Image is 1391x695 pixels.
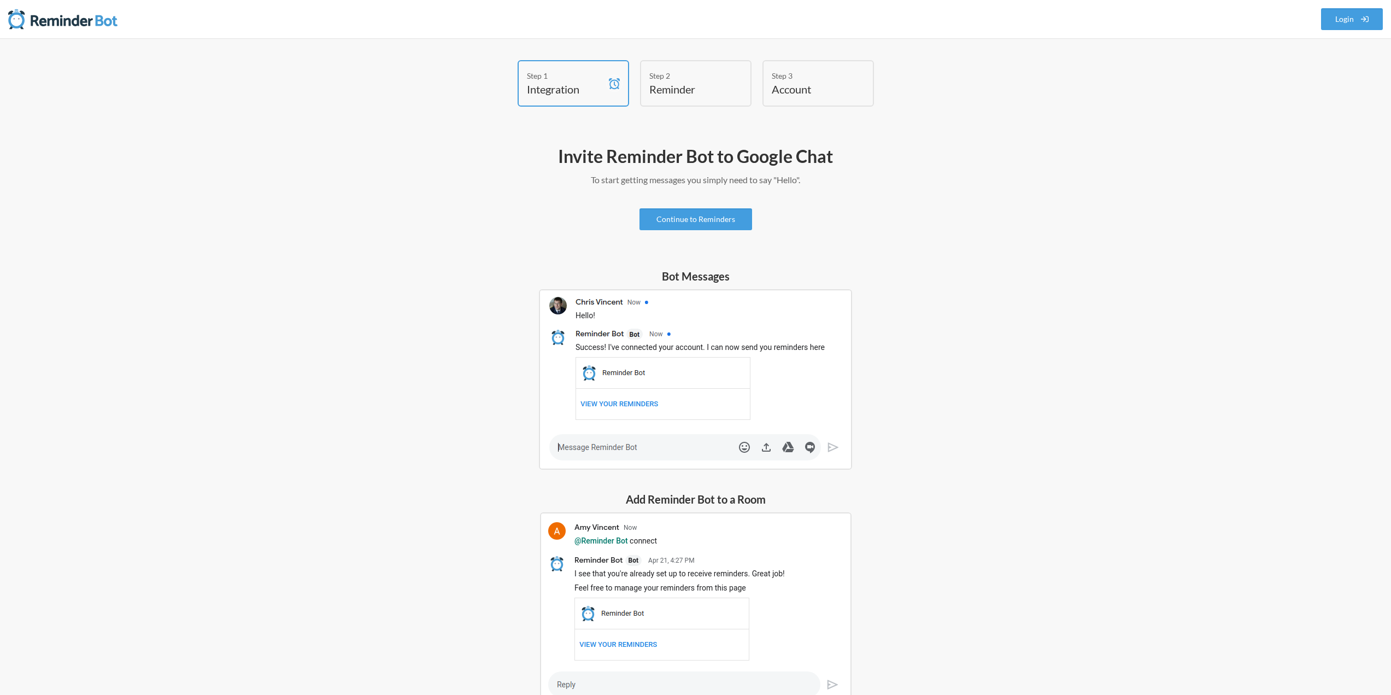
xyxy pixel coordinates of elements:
h4: Reminder [649,81,726,97]
div: Step 3 [772,70,848,81]
div: Step 2 [649,70,726,81]
h2: Invite Reminder Bot to Google Chat [379,145,1013,168]
h4: Account [772,81,848,97]
p: To start getting messages you simply need to say "Hello". [379,173,1013,186]
h5: Add Reminder Bot to a Room [540,492,852,507]
h5: Bot Messages [539,268,852,284]
div: Step 1 [527,70,603,81]
h4: Integration [527,81,603,97]
a: Continue to Reminders [639,208,752,230]
a: Login [1321,8,1383,30]
img: Reminder Bot [8,8,118,30]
